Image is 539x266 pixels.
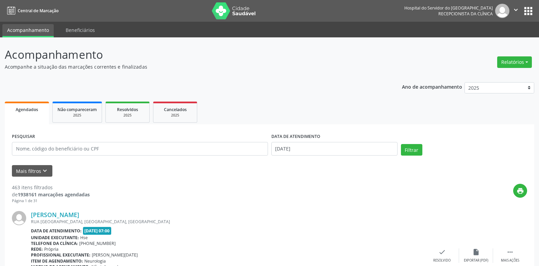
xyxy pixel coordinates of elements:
label: DATA DE ATENDIMENTO [271,131,320,142]
img: img [495,4,509,18]
button: Filtrar [401,144,422,156]
b: Rede: [31,246,43,252]
i: insert_drive_file [472,248,480,256]
b: Profissional executante: [31,252,90,258]
span: Neurologia [84,258,106,264]
img: img [12,211,26,225]
span: Hse [80,235,88,241]
i: check [438,248,446,256]
div: Resolvido [433,258,451,263]
span: Própria [44,246,58,252]
span: [PHONE_NUMBER] [79,241,116,246]
span: Não compareceram [57,107,97,112]
input: Selecione um intervalo [271,142,398,156]
label: PESQUISAR [12,131,35,142]
a: Acompanhamento [2,24,54,37]
b: Data de atendimento: [31,228,82,234]
div: 463 itens filtrados [12,184,90,191]
b: Item de agendamento: [31,258,83,264]
span: Recepcionista da clínica [438,11,493,17]
div: 2025 [111,113,145,118]
button: Mais filtroskeyboard_arrow_down [12,165,52,177]
i:  [506,248,514,256]
button: Relatórios [497,56,532,68]
a: [PERSON_NAME] [31,211,79,218]
span: Central de Marcação [18,8,58,14]
span: Resolvidos [117,107,138,112]
div: de [12,191,90,198]
b: Telefone da clínica: [31,241,78,246]
p: Acompanhe a situação das marcações correntes e finalizadas [5,63,375,70]
div: RUA [GEOGRAPHIC_DATA], [GEOGRAPHIC_DATA], [GEOGRAPHIC_DATA] [31,219,425,225]
p: Acompanhamento [5,46,375,63]
div: 2025 [57,113,97,118]
p: Ano de acompanhamento [402,82,462,91]
span: [DATE] 07:00 [83,227,112,235]
div: Mais ações [501,258,519,263]
strong: 1938161 marcações agendadas [18,191,90,198]
button: apps [522,5,534,17]
i: keyboard_arrow_down [41,167,49,175]
i:  [512,6,520,14]
span: Agendados [16,107,38,112]
div: Hospital do Servidor do [GEOGRAPHIC_DATA] [404,5,493,11]
span: [PERSON_NAME][DATE] [92,252,138,258]
i: print [517,187,524,195]
input: Nome, código do beneficiário ou CPF [12,142,268,156]
a: Central de Marcação [5,5,58,16]
div: Página 1 de 31 [12,198,90,204]
b: Unidade executante: [31,235,79,241]
span: Cancelados [164,107,187,112]
div: Exportar (PDF) [464,258,488,263]
button:  [509,4,522,18]
div: 2025 [158,113,192,118]
button: print [513,184,527,198]
a: Beneficiários [61,24,100,36]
